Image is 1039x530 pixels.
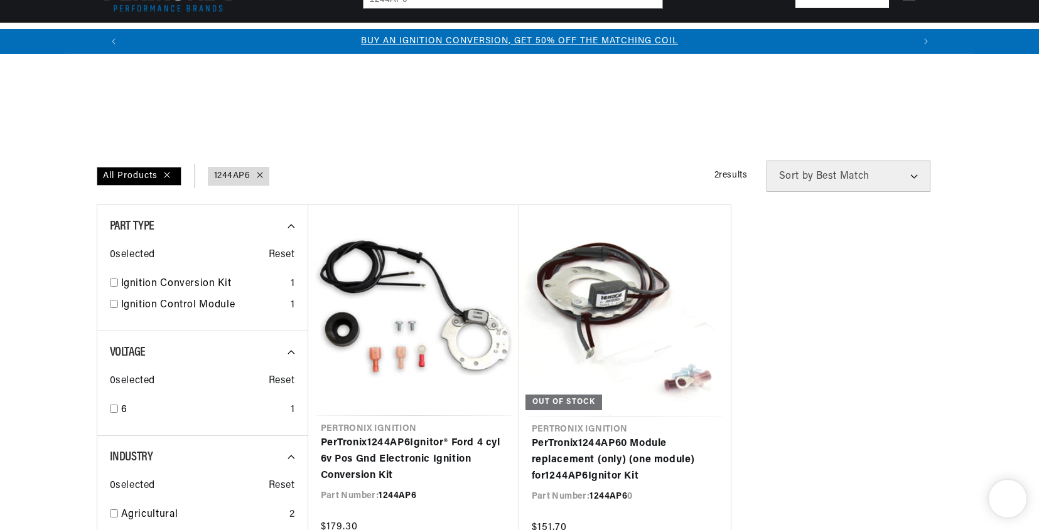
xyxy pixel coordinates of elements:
span: 2 results [714,171,748,180]
span: Industry [110,451,153,464]
summary: Coils & Distributors [198,23,302,53]
a: BUY AN IGNITION CONVERSION, GET 50% OFF THE MATCHING COIL [361,36,678,46]
a: Ignition Conversion Kit [121,276,286,292]
div: 1 [291,402,295,418]
a: Ignition Control Module [121,297,286,314]
span: 0 selected [110,373,155,390]
span: Sort by [779,171,814,181]
div: 1 [291,297,295,314]
span: 0 selected [110,478,155,494]
a: 6 [121,402,286,418]
span: Reset [269,247,295,263]
select: Sort by [767,161,930,192]
span: Reset [269,373,295,390]
a: PerTronix1244AP60 Module replacement (only) (one module) for1244AP6Ignitor Kit [532,436,718,484]
a: PerTronix1244AP6Ignitor® Ford 4 cyl 6v Pos Gnd Electronic Ignition Conversion Kit [321,435,507,484]
span: Voltage [110,346,146,359]
span: Part Type [110,220,154,233]
div: 1 of 3 [126,34,913,48]
button: Translation missing: en.sections.announcements.previous_announcement [101,29,126,54]
div: 2 [289,507,295,523]
summary: Headers, Exhausts & Components [302,23,461,53]
summary: Product Support [867,23,943,53]
div: Announcement [126,34,913,48]
span: 0 selected [110,247,155,263]
summary: Motorcycle [713,23,778,53]
a: Agricultural [121,507,284,523]
summary: Battery Products [533,23,625,53]
summary: Spark Plug Wires [624,23,713,53]
summary: Ignition Conversions [97,23,198,53]
button: Translation missing: en.sections.announcements.next_announcement [913,29,939,54]
a: 1244AP6 [214,169,250,183]
span: Reset [269,478,295,494]
summary: Engine Swaps [461,23,533,53]
div: All Products [97,167,181,186]
slideshow-component: Translation missing: en.sections.announcements.announcement_bar [65,29,974,54]
div: 1 [291,276,295,292]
